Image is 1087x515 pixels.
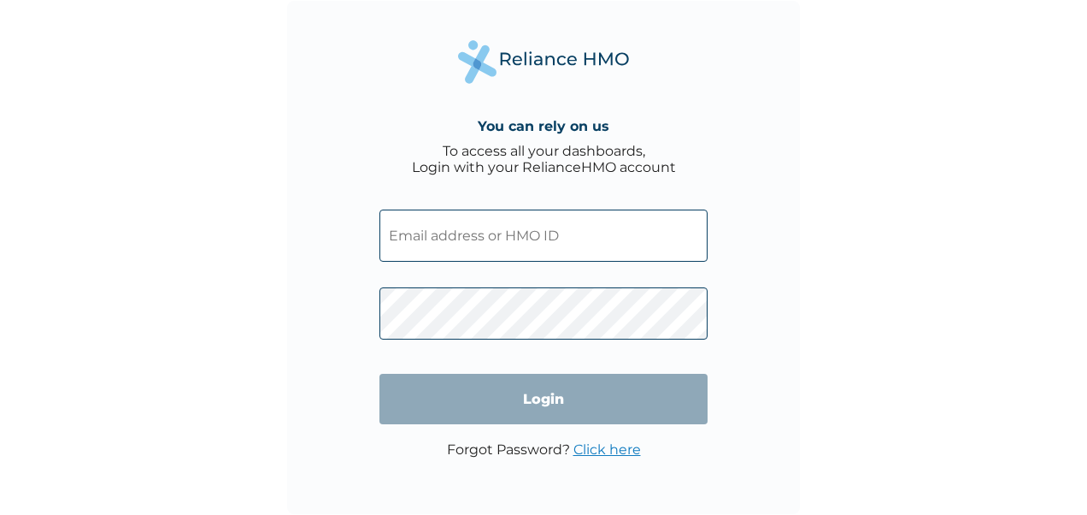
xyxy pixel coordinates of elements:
input: Email address or HMO ID [379,210,708,262]
input: Login [379,374,708,424]
a: Click here [573,441,641,458]
h4: You can rely on us [478,118,609,134]
img: Reliance Health's Logo [458,40,629,84]
p: Forgot Password? [447,441,641,458]
div: To access all your dashboards, Login with your RelianceHMO account [412,143,676,175]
